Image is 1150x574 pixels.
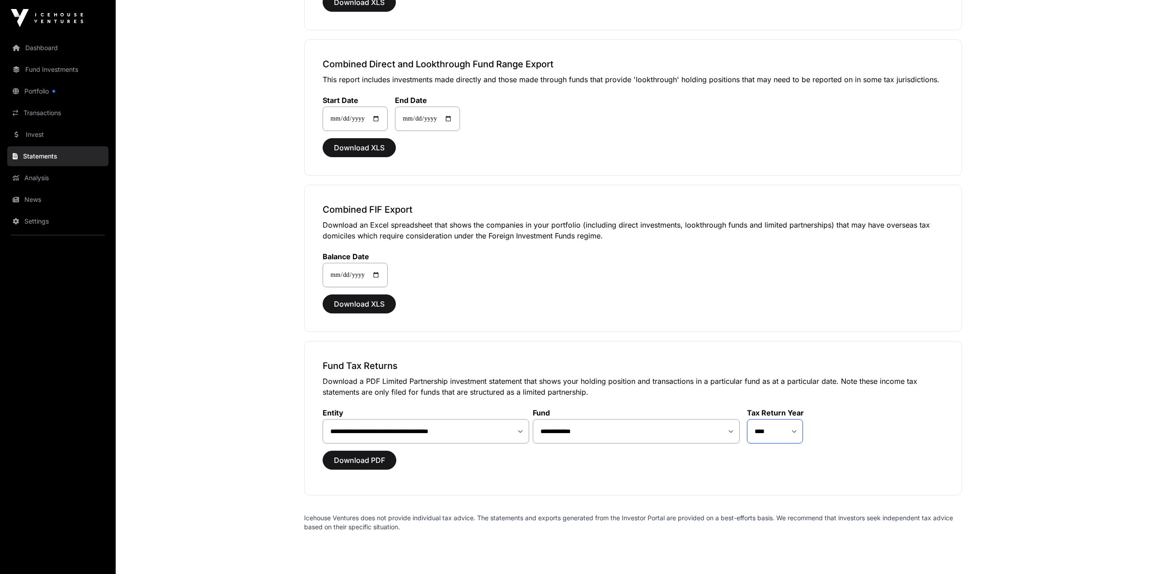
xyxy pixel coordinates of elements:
a: Fund Investments [7,60,108,79]
label: Balance Date [323,252,388,261]
span: Download XLS [334,299,385,309]
label: Fund [533,408,740,417]
button: Download XLS [323,138,396,157]
span: Download XLS [334,142,385,153]
h3: Combined FIF Export [323,203,943,216]
p: Download a PDF Limited Partnership investment statement that shows your holding position and tran... [323,376,943,397]
label: Entity [323,408,530,417]
h3: Combined Direct and Lookthrough Fund Range Export [323,58,943,70]
label: Tax Return Year [747,408,804,417]
a: Invest [7,125,108,145]
iframe: Chat Widget [1105,531,1150,574]
a: News [7,190,108,210]
button: Download XLS [323,294,396,313]
a: Dashboard [7,38,108,58]
p: Download an Excel spreadsheet that shows the companies in your portfolio (including direct invest... [323,219,943,241]
a: Settings [7,211,108,231]
span: Download PDF [334,455,385,466]
p: Icehouse Ventures does not provide individual tax advice. The statements and exports generated fr... [304,513,962,532]
a: Transactions [7,103,108,123]
label: Start Date [323,96,388,105]
label: End Date [395,96,460,105]
a: Portfolio [7,81,108,101]
h3: Fund Tax Returns [323,359,943,372]
img: Icehouse Ventures Logo [11,9,83,27]
button: Download PDF [323,451,396,470]
p: This report includes investments made directly and those made through funds that provide 'lookthr... [323,74,943,85]
a: Analysis [7,168,108,188]
a: Statements [7,146,108,166]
